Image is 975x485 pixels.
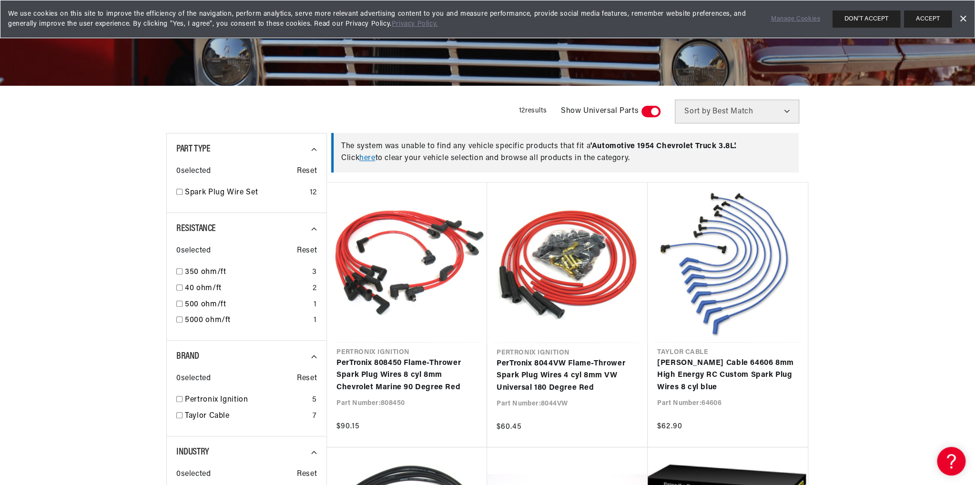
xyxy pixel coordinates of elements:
div: The system was unable to find any vehicle specific products that fit a Click to clear your vehicl... [331,133,799,172]
select: Sort by [675,100,799,123]
a: Spark Plug Wire Set [185,187,306,199]
div: 3 [312,266,317,279]
a: Privacy Policy. [392,20,438,28]
a: Dismiss Banner [955,12,970,26]
a: Manage Cookies [771,14,820,24]
div: 1 [314,314,317,327]
a: Taylor Cable [185,410,309,423]
span: Show Universal Parts [561,105,639,118]
span: Reset [297,245,317,257]
span: ' Automotive 1954 Chevrolet Truck 3.8L '. [590,142,736,150]
span: 0 selected [176,245,211,257]
span: Brand [176,352,199,361]
a: 350 ohm/ft [185,266,308,279]
a: Pertronix Ignition [185,394,308,406]
a: PerTronix 8044VW Flame-Thrower Spark Plug Wires 4 cyl 8mm VW Universal 180 Degree Red [497,358,638,394]
span: Resistance [176,224,216,233]
a: PerTronix 808450 Flame-Thrower Spark Plug Wires 8 cyl 8mm Chevrolet Marine 90 Degree Red [336,357,477,394]
span: 0 selected [176,468,211,481]
button: ACCEPT [904,10,952,28]
div: 7 [313,410,317,423]
span: Reset [297,373,317,385]
span: Reset [297,165,317,178]
div: 5 [312,394,317,406]
div: 12 [310,187,317,199]
a: here [359,154,375,162]
span: 0 selected [176,373,211,385]
span: Sort by [684,108,711,115]
a: 5000 ohm/ft [185,314,310,327]
a: 500 ohm/ft [185,299,310,311]
a: 40 ohm/ft [185,283,309,295]
div: 2 [313,283,317,295]
span: 12 results [519,107,547,114]
span: Industry [176,447,209,457]
span: Part Type [176,144,210,154]
div: 1 [314,299,317,311]
span: Reset [297,468,317,481]
span: We use cookies on this site to improve the efficiency of the navigation, perform analytics, serve... [8,9,758,29]
span: 0 selected [176,165,211,178]
button: DON'T ACCEPT [833,10,900,28]
a: [PERSON_NAME] Cable 64606 8mm High Energy RC Custom Spark Plug Wires 8 cyl blue [657,357,798,394]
